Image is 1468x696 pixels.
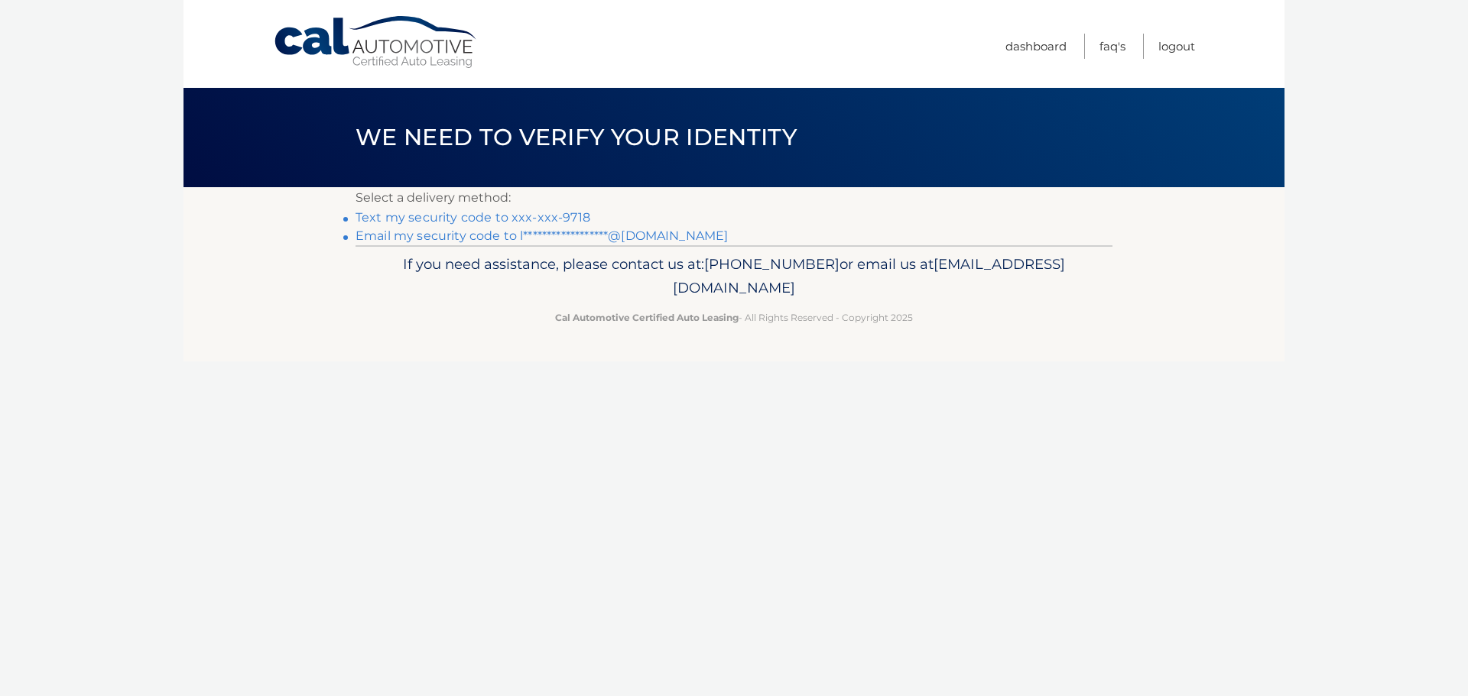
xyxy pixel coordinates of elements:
span: [PHONE_NUMBER] [704,255,840,273]
p: If you need assistance, please contact us at: or email us at [365,252,1103,301]
p: - All Rights Reserved - Copyright 2025 [365,309,1103,325]
a: FAQ's [1099,34,1125,59]
a: Dashboard [1005,34,1067,59]
a: Logout [1158,34,1195,59]
a: Text my security code to xxx-xxx-9718 [356,210,590,225]
a: Cal Automotive [273,15,479,70]
strong: Cal Automotive Certified Auto Leasing [555,312,739,323]
span: We need to verify your identity [356,123,797,151]
p: Select a delivery method: [356,187,1112,209]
